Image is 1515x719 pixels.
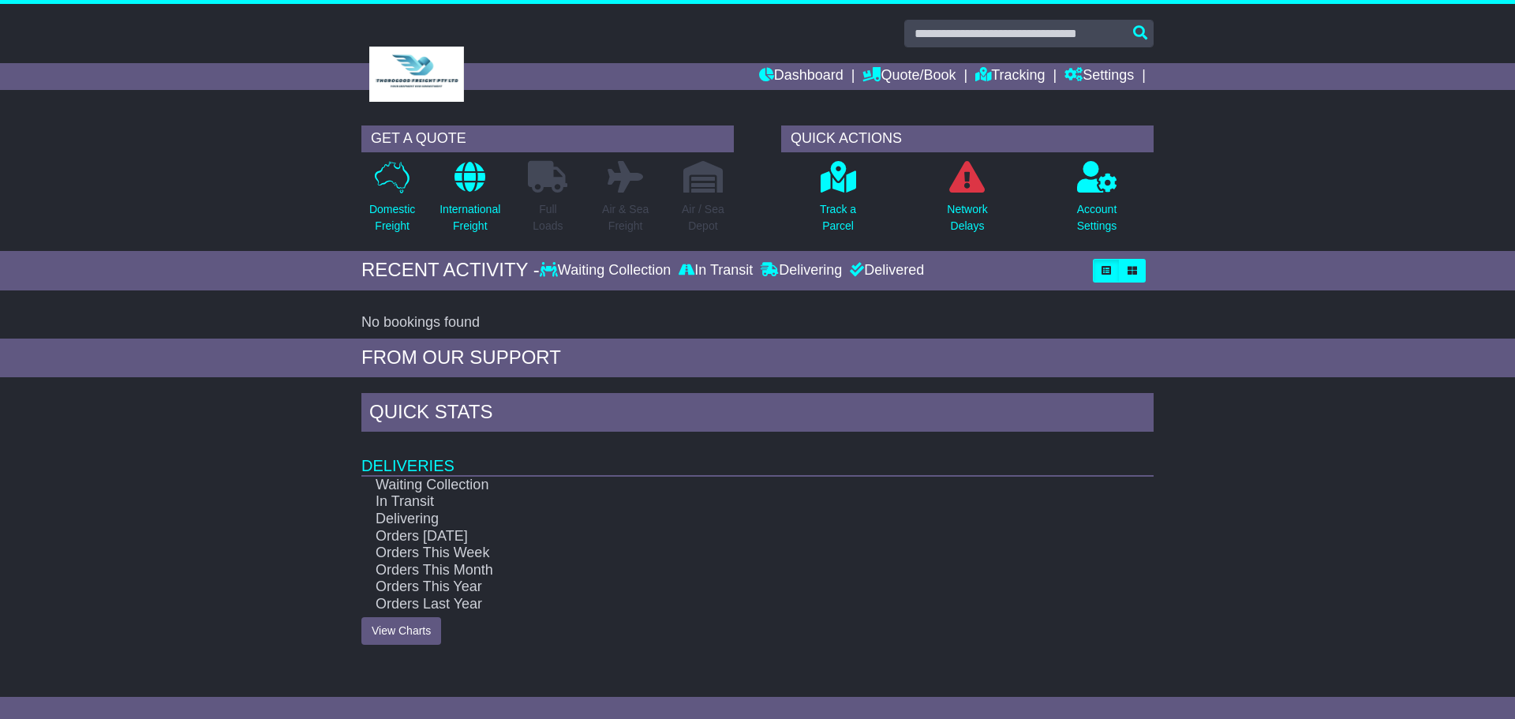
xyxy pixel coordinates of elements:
td: Deliveries [361,436,1154,476]
div: Delivered [846,262,924,279]
a: Track aParcel [819,160,857,243]
div: In Transit [675,262,757,279]
a: Tracking [975,63,1045,90]
p: Full Loads [528,201,567,234]
a: AccountSettings [1076,160,1118,243]
p: Air / Sea Depot [682,201,724,234]
a: InternationalFreight [439,160,501,243]
a: Quote/Book [862,63,956,90]
div: RECENT ACTIVITY - [361,259,540,282]
div: FROM OUR SUPPORT [361,346,1154,369]
p: Track a Parcel [820,201,856,234]
td: Delivering [361,511,1076,528]
p: Air & Sea Freight [602,201,649,234]
td: Orders [DATE] [361,528,1076,545]
div: No bookings found [361,314,1154,331]
div: QUICK ACTIONS [781,125,1154,152]
p: Network Delays [947,201,987,234]
p: Domestic Freight [369,201,415,234]
div: Waiting Collection [540,262,675,279]
a: View Charts [361,617,441,645]
p: International Freight [440,201,500,234]
div: GET A QUOTE [361,125,734,152]
td: Orders This Week [361,545,1076,562]
td: Orders Last Year [361,596,1076,613]
td: Waiting Collection [361,476,1076,494]
a: Dashboard [759,63,844,90]
td: In Transit [361,493,1076,511]
td: Orders This Year [361,579,1076,596]
p: Account Settings [1077,201,1117,234]
div: Quick Stats [361,393,1154,436]
a: NetworkDelays [946,160,988,243]
td: Orders This Month [361,562,1076,579]
a: Settings [1064,63,1134,90]
div: Delivering [757,262,846,279]
a: DomesticFreight [368,160,416,243]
